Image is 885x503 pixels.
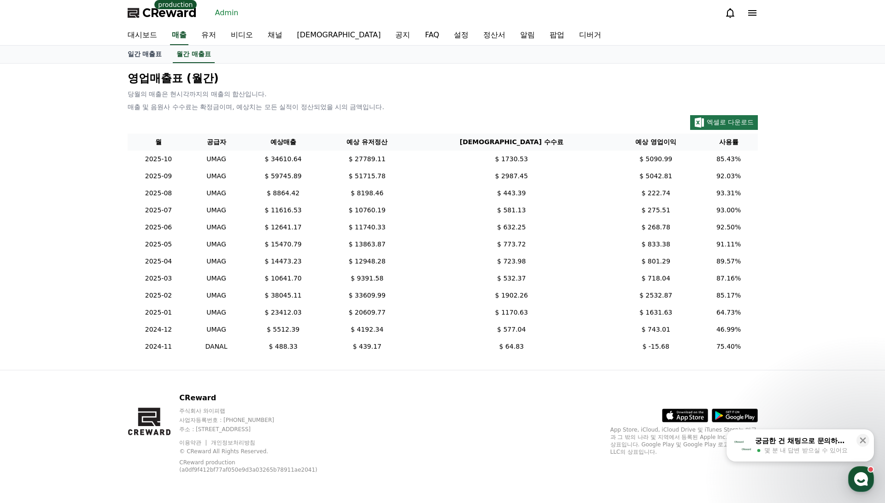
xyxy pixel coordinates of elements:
[211,6,242,20] a: Admin
[610,426,758,456] p: App Store, iCloud, iCloud Drive 및 iTunes Store는 미국과 그 밖의 나라 및 지역에서 등록된 Apple Inc.의 서비스 상표입니다. Goo...
[120,46,170,63] a: 일간 매출표
[513,26,542,45] a: 알림
[323,287,411,304] td: $ 33609.99
[612,253,700,270] td: $ 801.29
[128,219,190,236] td: 2025-06
[170,26,188,45] a: 매출
[128,270,190,287] td: 2025-03
[128,287,190,304] td: 2025-02
[243,151,323,168] td: $ 34610.64
[179,407,341,415] p: 주식회사 와이피랩
[128,168,190,185] td: 2025-09
[128,185,190,202] td: 2025-08
[190,168,243,185] td: UMAG
[190,287,243,304] td: UMAG
[128,236,190,253] td: 2025-05
[700,270,758,287] td: 87.16%
[260,26,290,45] a: 채널
[190,134,243,151] th: 공급자
[190,321,243,338] td: UMAG
[612,185,700,202] td: $ 222.74
[190,185,243,202] td: UMAG
[190,304,243,321] td: UMAG
[572,26,609,45] a: 디버거
[612,168,700,185] td: $ 5042.81
[128,321,190,338] td: 2024-12
[179,416,341,424] p: 사업자등록번호 : [PHONE_NUMBER]
[190,253,243,270] td: UMAG
[190,202,243,219] td: UMAG
[700,168,758,185] td: 92.03%
[612,202,700,219] td: $ 275.51
[612,219,700,236] td: $ 268.78
[323,185,411,202] td: $ 8198.46
[243,168,323,185] td: $ 59745.89
[411,287,612,304] td: $ 1902.26
[128,134,190,151] th: 월
[612,270,700,287] td: $ 718.04
[612,287,700,304] td: $ 2532.87
[128,202,190,219] td: 2025-07
[179,448,341,455] p: © CReward All Rights Reserved.
[690,115,758,130] button: 엑셀로 다운로드
[707,118,754,126] span: 엑셀로 다운로드
[700,321,758,338] td: 46.99%
[700,134,758,151] th: 사용률
[323,151,411,168] td: $ 27789.11
[700,304,758,321] td: 64.73%
[612,304,700,321] td: $ 1631.63
[700,219,758,236] td: 92.50%
[243,202,323,219] td: $ 11616.53
[700,338,758,355] td: 75.40%
[323,321,411,338] td: $ 4192.34
[179,426,341,433] p: 주소 : [STREET_ADDRESS]
[411,270,612,287] td: $ 532.37
[323,168,411,185] td: $ 51715.78
[612,134,700,151] th: 예상 영업이익
[612,321,700,338] td: $ 743.01
[243,236,323,253] td: $ 15470.79
[243,185,323,202] td: $ 8864.42
[411,202,612,219] td: $ 581.13
[542,26,572,45] a: 팝업
[323,236,411,253] td: $ 13863.87
[243,287,323,304] td: $ 38045.11
[446,26,476,45] a: 설정
[128,6,197,20] a: CReward
[211,439,255,446] a: 개인정보처리방침
[411,134,612,151] th: [DEMOGRAPHIC_DATA] 수수료
[700,185,758,202] td: 93.31%
[223,26,260,45] a: 비디오
[243,270,323,287] td: $ 10641.70
[179,392,341,404] p: CReward
[323,304,411,321] td: $ 20609.77
[128,304,190,321] td: 2025-01
[388,26,417,45] a: 공지
[411,304,612,321] td: $ 1170.63
[243,134,323,151] th: 예상매출
[411,151,612,168] td: $ 1730.53
[476,26,513,45] a: 정산서
[411,219,612,236] td: $ 632.25
[128,338,190,355] td: 2024-11
[323,270,411,287] td: $ 9391.58
[700,236,758,253] td: 91.11%
[411,253,612,270] td: $ 723.98
[612,151,700,168] td: $ 5090.99
[179,459,327,474] p: CReward production (a0df9f412bf77af050e9d3a03265b78911ae2041)
[323,134,411,151] th: 예상 유저정산
[411,338,612,355] td: $ 64.83
[243,219,323,236] td: $ 12641.17
[411,168,612,185] td: $ 2987.45
[323,202,411,219] td: $ 10760.19
[700,202,758,219] td: 93.00%
[142,6,197,20] span: CReward
[612,236,700,253] td: $ 833.38
[323,338,411,355] td: $ 439.17
[194,26,223,45] a: 유저
[190,270,243,287] td: UMAG
[243,304,323,321] td: $ 23412.03
[128,71,758,86] p: 영업매출표 (월간)
[411,236,612,253] td: $ 773.72
[179,439,208,446] a: 이용약관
